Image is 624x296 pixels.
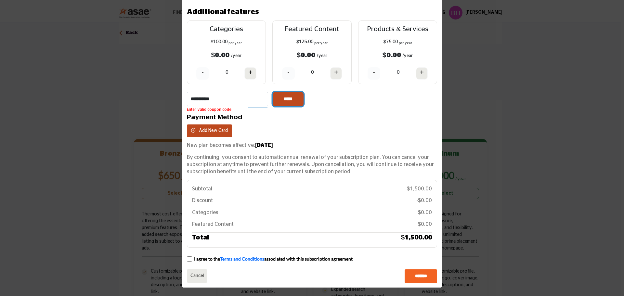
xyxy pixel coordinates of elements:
[194,256,353,262] p: I agree to the associated with this subscription agreement
[407,185,432,192] p: $1,500.00
[192,209,218,216] p: Categories
[383,52,401,58] b: $0.00
[199,128,228,133] span: Add New Card
[192,185,212,192] p: Subtotal
[383,40,398,44] span: $75.00
[314,42,328,45] sub: per year
[418,221,432,228] p: $0.00
[403,54,413,58] span: /year
[416,67,428,80] button: +
[311,69,314,76] p: 0
[192,233,209,242] h5: Total
[255,143,273,148] strong: [DATE]
[397,69,399,76] p: 0
[192,197,213,204] p: Discount
[248,68,252,76] h4: +
[187,124,232,137] button: Add New Card
[193,24,260,34] p: Categories
[364,24,431,34] p: Products & Services
[418,209,432,216] p: $0.00
[296,40,313,44] span: $125.00
[297,52,315,58] b: $0.00
[416,197,432,204] p: -$0.00
[192,221,234,228] p: Featured Content
[187,142,437,149] p: New plan becomes effective:
[244,67,256,80] button: +
[220,256,264,262] a: Terms and Conditions
[330,67,342,80] button: +
[228,42,242,45] sub: per year
[187,108,231,111] span: Enter valid coupon code
[317,54,327,58] span: /year
[420,68,424,76] h4: +
[187,269,207,283] a: Close
[187,6,259,17] h3: Additional features
[226,69,228,76] p: 0
[401,233,432,242] h5: $1,500.00
[399,42,412,45] sub: per year
[334,68,338,76] h4: +
[211,40,227,44] span: $100.00
[231,54,241,58] span: /year
[279,24,345,34] p: Featured Content
[187,154,437,175] p: By continuing, you consent to automatic annual renewal of your subscription plan. You can cancel ...
[187,113,437,121] h4: Payment Method
[211,52,230,58] b: $0.00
